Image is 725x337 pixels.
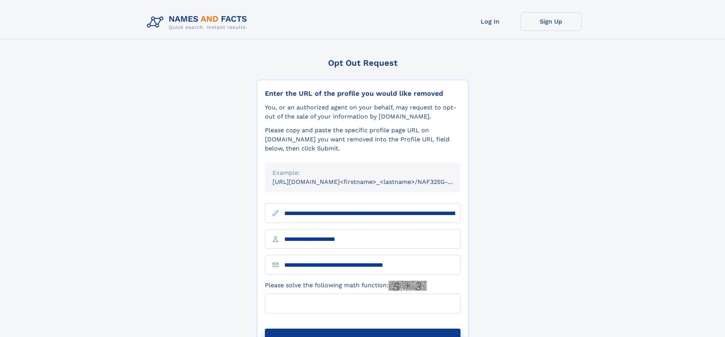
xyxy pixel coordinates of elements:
small: [URL][DOMAIN_NAME]<firstname>_<lastname>/NAF325G-xxxxxxxx [272,178,475,185]
img: Logo Names and Facts [144,12,253,33]
div: Example: [272,168,453,177]
a: Sign Up [521,12,582,31]
label: Please solve the following math function: [265,281,427,291]
a: Log In [460,12,521,31]
div: Please copy and paste the specific profile page URL on [DOMAIN_NAME] you want removed into the Pr... [265,126,460,153]
div: Opt Out Request [257,58,468,68]
div: Enter the URL of the profile you would like removed [265,89,460,98]
div: You, or an authorized agent on your behalf, may request to opt-out of the sale of your informatio... [265,103,460,121]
